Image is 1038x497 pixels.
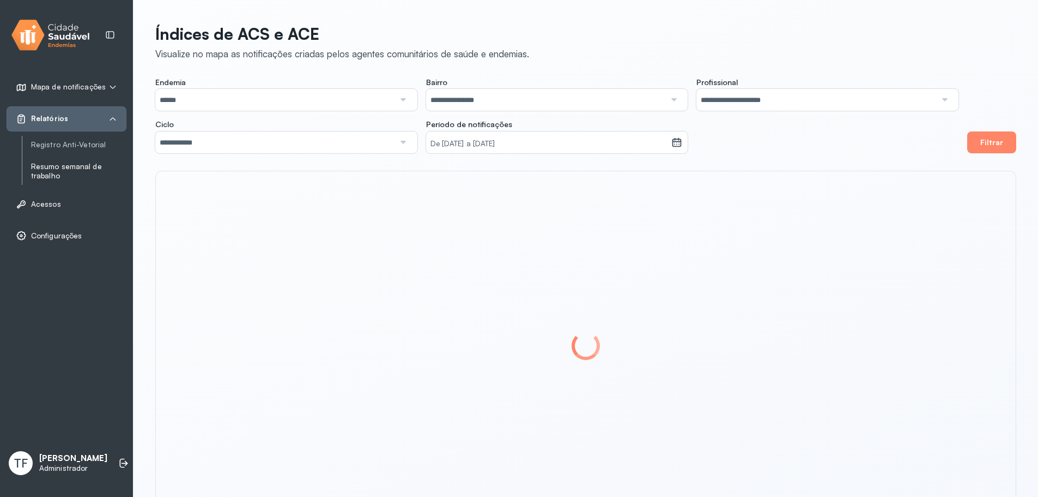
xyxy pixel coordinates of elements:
span: Período de notificações [426,119,512,129]
span: Mapa de notificações [31,82,106,92]
a: Resumo semanal de trabalho [31,162,126,181]
span: Profissional [696,77,738,87]
a: Acessos [16,199,117,209]
span: TF [14,456,28,470]
span: Ciclo [155,119,174,129]
small: De [DATE] a [DATE] [430,139,667,149]
a: Configurações [16,230,117,241]
span: Endemia [155,77,186,87]
span: Configurações [31,231,82,241]
a: Resumo semanal de trabalho [31,160,126,183]
p: Índices de ACS e ACE [155,24,529,44]
p: [PERSON_NAME] [39,453,107,464]
img: logo.svg [11,17,90,53]
span: Relatórios [31,114,68,123]
p: Administrador [39,464,107,473]
span: Bairro [426,77,447,87]
button: Filtrar [967,131,1016,153]
span: Acessos [31,200,61,209]
a: Registro Anti-Vetorial [31,138,126,152]
a: Registro Anti-Vetorial [31,140,126,149]
div: Visualize no mapa as notificações criadas pelos agentes comunitários de saúde e endemias. [155,48,529,59]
